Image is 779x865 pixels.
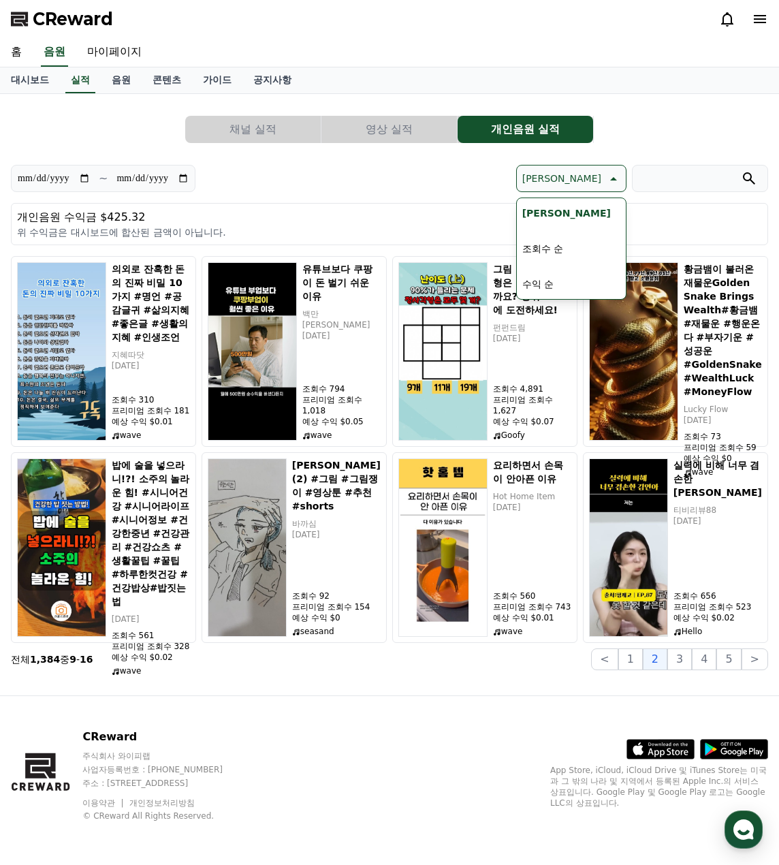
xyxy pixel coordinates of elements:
[112,614,190,625] p: [DATE]
[458,116,594,143] a: 개인음원 실적
[112,630,190,641] p: 조회수 561
[550,765,768,808] p: App Store, iCloud, iCloud Drive 및 iTunes Store는 미국과 그 밖의 나라 및 지역에서 등록된 Apple Inc.의 서비스 상표입니다. Goo...
[321,116,458,143] a: 영상 실적
[41,38,68,67] a: 음원
[684,262,762,398] h5: 황금뱀이 불러온 재물운Golden Snake Brings Wealth#황금뱀 #재물운 #행운온다 #부자기운 #성공운#GoldenSnake #WealthLuck #MoneyFlow
[112,349,190,360] p: 지혜따닷
[493,430,571,441] p: Goofy
[129,798,195,808] a: 개인정보처리방침
[176,432,261,466] a: 설정
[589,458,668,637] img: 실력에 비해 너무 겸손한 김연아
[302,262,381,303] h5: 유튜브보다 쿠팡이 돈 벌기 쉬운 이유
[392,256,577,447] a: 그림 속에 정사각형은 모두 몇개일까요? 상위 10%에 도전하세요! 그림 속에 정사각형은 모두 몇개일까요? 상위 10%에 도전하세요! 펀펀드림 [DATE] 조회수 4,891 프...
[302,430,381,441] p: wave
[101,67,142,93] a: 음원
[112,360,190,371] p: [DATE]
[112,652,190,663] p: 예상 수익 $0.02
[398,458,488,637] img: 요리하면서 손목이 안아픈 이유
[493,591,571,601] p: 조회수 560
[112,416,190,427] p: 예상 수익 $0.01
[82,798,125,808] a: 이용약관
[17,209,762,225] p: 개인음원 수익금 $425.32
[125,453,141,464] span: 대화
[17,458,106,637] img: 밥에 술을 넣으라니!?! 소주의 놀라운 힘! #시니어건강 #시니어라이프 #시니어정보 #건강한중년 #건강관리 #건강쇼츠 #생활꿀팁 #꿀팁 #하루한컷건강 #건강밥상#밥짓는법
[493,394,571,416] p: 프리미엄 조회수 1,627
[398,262,488,441] img: 그림 속에 정사각형은 모두 몇개일까요? 상위 10%에 도전하세요!
[202,256,387,447] a: 유튜브보다 쿠팡이 돈 벌기 쉬운 이유 유튜브보다 쿠팡이 돈 벌기 쉬운 이유 백만[PERSON_NAME] [DATE] 조회수 794 프리미엄 조회수 1,018 예상 수익 $0....
[11,8,113,30] a: CReward
[210,452,227,463] span: 설정
[493,626,571,637] p: wave
[30,654,60,665] strong: 1,384
[202,452,387,643] a: 클리셰(2) #그림 #그림쟁이 #영상툰 #추천 #shorts [PERSON_NAME](2) #그림 #그림쟁이 #영상툰 #추천 #shorts 바까심 [DATE] 조회수 92 프...
[142,67,192,93] a: 콘텐츠
[185,116,321,143] button: 채널 실적
[392,452,577,643] a: 요리하면서 손목이 안아픈 이유 요리하면서 손목이 안아픈 이유 Hot Home Item [DATE] 조회수 560 프리미엄 조회수 743 예상 수익 $0.01 wave
[321,116,457,143] button: 영상 실적
[112,458,190,608] h5: 밥에 술을 넣으라니!?! 소주의 놀라운 힘! #시니어건강 #시니어라이프 #시니어정보 #건강한중년 #건강관리 #건강쇼츠 #생활꿀팁 #꿀팁 #하루한컷건강 #건강밥상#밥짓는법
[684,431,762,442] p: 조회수 73
[208,262,297,441] img: 유튜브보다 쿠팡이 돈 벌기 쉬운 이유
[17,262,106,441] img: 의외로 잔혹한 돈의 진짜 비밀 10가지 #명언 #공감글귀 #삶의지혜 #좋은글 #생활의지혜 #인생조언
[673,591,762,601] p: 조회수 656
[493,502,571,513] p: [DATE]
[673,516,762,526] p: [DATE]
[742,648,768,670] button: >
[643,648,667,670] button: 2
[493,333,571,344] p: [DATE]
[80,654,93,665] strong: 16
[583,256,768,447] a: 황금뱀이 불러온 재물운Golden Snake Brings Wealth#황금뱀 #재물운 #행운온다 #부자기운 #성공운#GoldenSnake #WealthLuck #MoneyFl...
[292,591,381,601] p: 조회수 92
[76,38,153,67] a: 마이페이지
[673,601,762,612] p: 프리미엄 조회수 523
[673,612,762,623] p: 예상 수익 $0.02
[242,67,302,93] a: 공지사항
[493,612,571,623] p: 예상 수익 $0.01
[583,452,768,643] a: 실력에 비해 너무 겸손한 김연아 실력에 비해 너무 겸손한 [PERSON_NAME] 티비리뷰88 [DATE] 조회수 656 프리미엄 조회수 523 예상 수익 $0.02 Hello
[684,404,762,415] p: Lucky Flow
[292,601,381,612] p: 프리미엄 조회수 154
[692,648,716,670] button: 4
[673,626,762,637] p: Hello
[112,665,190,676] p: wave
[43,452,51,463] span: 홈
[90,432,176,466] a: 대화
[99,170,108,187] p: ~
[112,405,190,416] p: 프리미엄 조회수 181
[292,458,381,513] h5: [PERSON_NAME](2) #그림 #그림쟁이 #영상툰 #추천 #shorts
[673,458,762,499] h5: 실력에 비해 너무 겸손한 [PERSON_NAME]
[292,612,381,623] p: 예상 수익 $0
[69,654,76,665] strong: 9
[517,234,569,264] button: 조회수 순
[522,169,601,188] p: [PERSON_NAME]
[716,648,741,670] button: 5
[302,330,381,341] p: [DATE]
[493,383,571,394] p: 조회수 4,891
[493,322,571,333] p: 펀펀드림
[493,458,571,486] h5: 요리하면서 손목이 안아픈 이유
[517,269,559,299] button: 수익 순
[33,8,113,30] span: CReward
[82,751,249,761] p: 주식회사 와이피랩
[493,262,571,317] h5: 그림 속에 정사각형은 모두 몇개일까요? 상위 10%에 도전하세요!
[493,491,571,502] p: Hot Home Item
[493,601,571,612] p: 프리미엄 조회수 743
[517,198,616,228] button: [PERSON_NAME]
[302,383,381,394] p: 조회수 794
[589,262,678,441] img: 황금뱀이 불러온 재물운Golden Snake Brings Wealth#황금뱀 #재물운 #행운온다 #부자기운 #성공운#GoldenSnake #WealthLuck #MoneyFlow
[82,729,249,745] p: CReward
[618,648,643,670] button: 1
[11,256,196,447] a: 의외로 잔혹한 돈의 진짜 비밀 10가지 #명언 #공감글귀 #삶의지혜 #좋은글 #생활의지혜 #인생조언 의외로 잔혹한 돈의 진짜 비밀 10가지 #명언 #공감글귀 #삶의지혜 #좋은...
[302,394,381,416] p: 프리미엄 조회수 1,018
[4,432,90,466] a: 홈
[458,116,593,143] button: 개인음원 실적
[112,430,190,441] p: wave
[65,67,95,93] a: 실적
[112,394,190,405] p: 조회수 310
[516,165,626,192] button: [PERSON_NAME]
[684,415,762,426] p: [DATE]
[192,67,242,93] a: 가이드
[493,416,571,427] p: 예상 수익 $0.07
[17,225,762,239] p: 위 수익금은 대시보드에 합산된 금액이 아닙니다.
